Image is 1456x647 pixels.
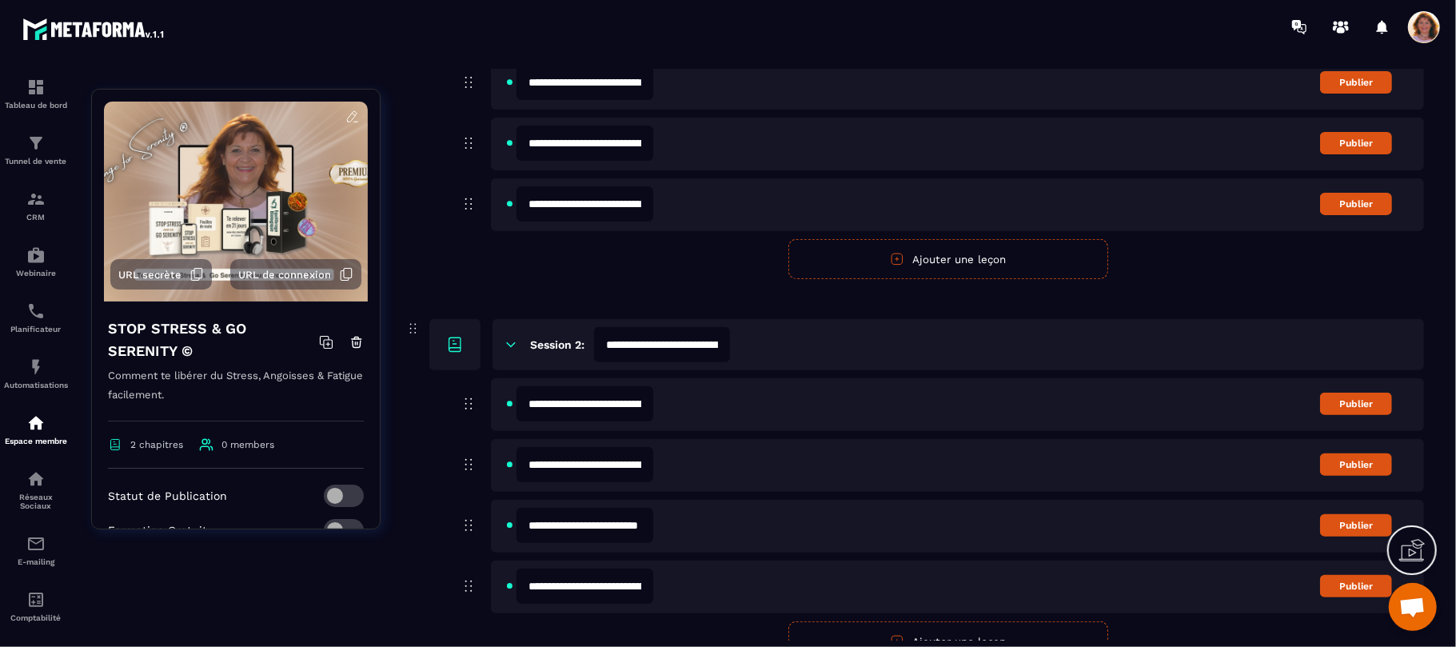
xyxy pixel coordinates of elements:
[22,14,166,43] img: logo
[4,325,68,333] p: Planificateur
[4,381,68,389] p: Automatisations
[4,157,68,166] p: Tunnel de vente
[4,522,68,578] a: emailemailE-mailing
[1320,193,1392,215] button: Publier
[108,318,319,362] h4: STOP STRESS & GO SERENITY ©
[1320,393,1392,415] button: Publier
[4,557,68,566] p: E-mailing
[26,78,46,97] img: formation
[221,439,274,450] span: 0 members
[4,234,68,290] a: automationsautomationsWebinaire
[110,259,212,290] button: URL secrète
[4,345,68,401] a: automationsautomationsAutomatisations
[26,590,46,609] img: accountant
[4,178,68,234] a: formationformationCRM
[26,413,46,433] img: automations
[1320,453,1392,476] button: Publier
[1389,583,1437,631] a: Ouvrir le chat
[4,66,68,122] a: formationformationTableau de bord
[4,578,68,634] a: accountantaccountantComptabilité
[26,534,46,553] img: email
[4,290,68,345] a: schedulerschedulerPlanificateur
[4,269,68,278] p: Webinaire
[26,246,46,265] img: automations
[4,101,68,110] p: Tableau de bord
[4,213,68,222] p: CRM
[104,102,368,302] img: background
[4,493,68,510] p: Réseaux Sociaux
[26,357,46,377] img: automations
[108,366,364,421] p: Comment te libérer du Stress, Angoisses & Fatigue facilement.
[1320,71,1392,94] button: Publier
[4,122,68,178] a: formationformationTunnel de vente
[26,302,46,321] img: scheduler
[26,134,46,153] img: formation
[108,524,207,537] p: Formation Gratuit
[788,239,1108,279] button: Ajouter une leçon
[238,269,331,281] span: URL de connexion
[108,489,227,502] p: Statut de Publication
[26,469,46,489] img: social-network
[26,190,46,209] img: formation
[118,269,182,281] span: URL secrète
[4,437,68,445] p: Espace membre
[530,338,584,351] h6: Session 2:
[4,457,68,522] a: social-networksocial-networkRéseaux Sociaux
[130,439,183,450] span: 2 chapitres
[1320,132,1392,154] button: Publier
[230,259,361,290] button: URL de connexion
[1320,514,1392,537] button: Publier
[1320,575,1392,597] button: Publier
[4,401,68,457] a: automationsautomationsEspace membre
[4,613,68,622] p: Comptabilité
